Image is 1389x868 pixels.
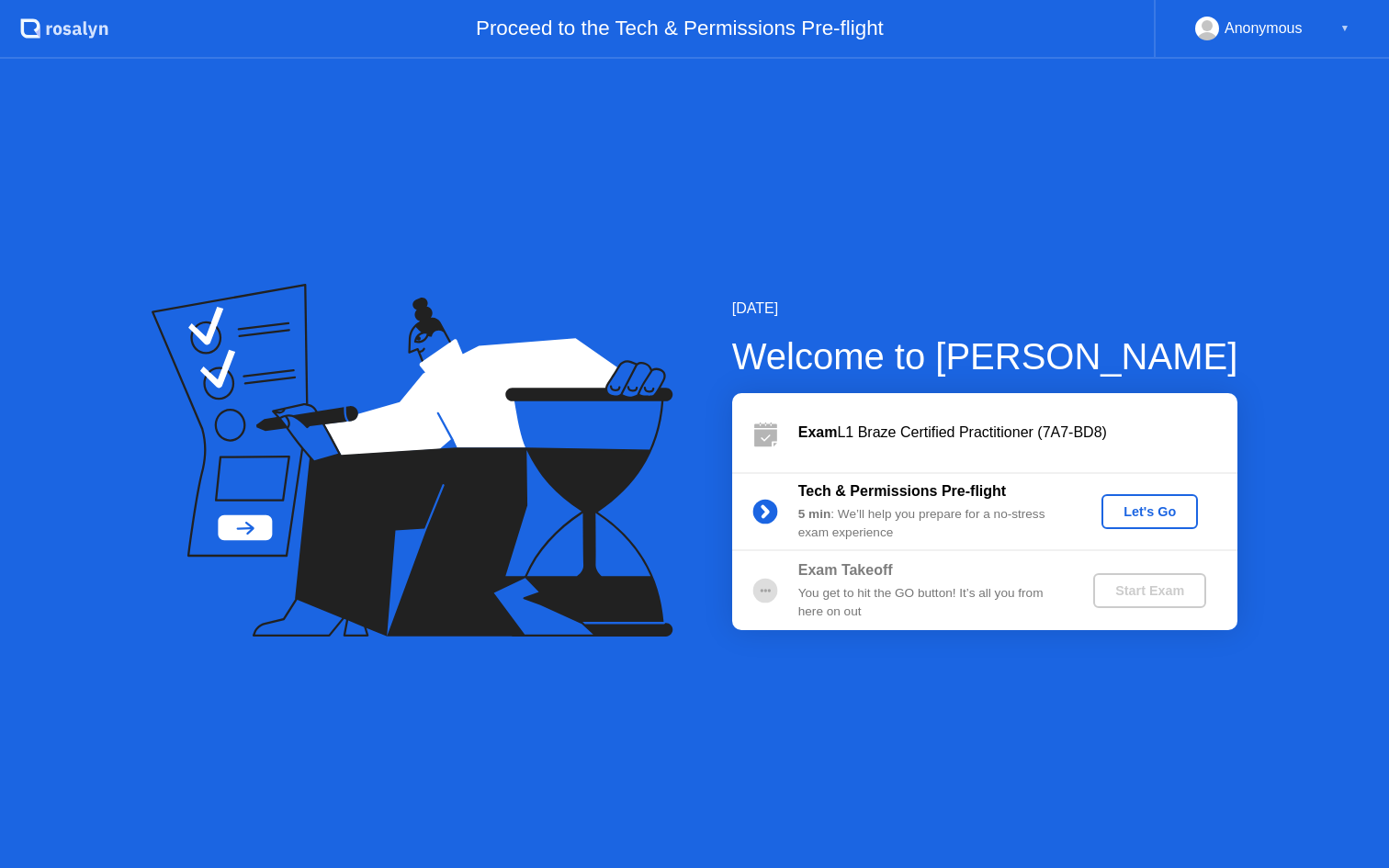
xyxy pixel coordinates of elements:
button: Let's Go [1101,494,1198,529]
div: Welcome to [PERSON_NAME] [732,329,1238,384]
div: [DATE] [732,298,1238,320]
div: L1 Braze Certified Practitioner (7A7-BD8) [798,422,1237,444]
div: ▼ [1340,17,1349,40]
div: Let's Go [1109,504,1191,519]
b: Exam Takeoff [798,562,893,578]
button: Start Exam [1093,573,1206,608]
b: Tech & Permissions Pre-flight [798,483,1006,499]
div: Start Exam [1101,583,1199,598]
div: Anonymous [1225,17,1303,40]
div: You get to hit the GO button! It’s all you from here on out [798,584,1063,622]
b: 5 min [798,507,831,521]
b: Exam [798,424,838,440]
div: : We’ll help you prepare for a no-stress exam experience [798,505,1063,543]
